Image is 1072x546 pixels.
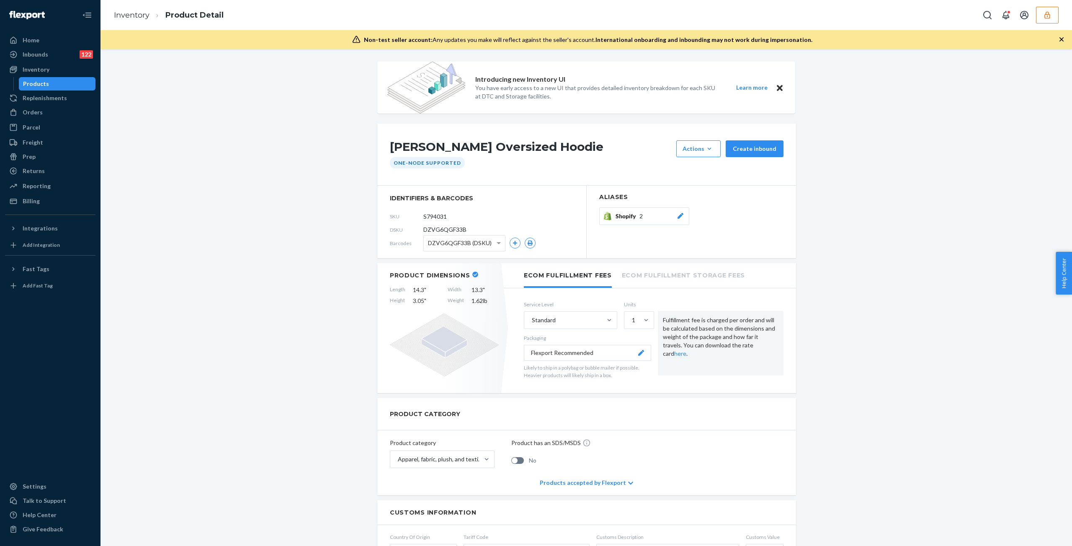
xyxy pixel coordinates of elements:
[1016,7,1033,23] button: Open account menu
[524,334,651,342] p: Packaging
[616,212,639,220] span: Shopify
[364,36,812,44] div: Any updates you make will reflect against the seller's account.
[464,533,590,541] span: Tariff Code
[9,11,45,19] img: Flexport logo
[1018,521,1064,542] iframe: Opens a widget where you can chat to one of our agents
[5,238,95,252] a: Add Integration
[79,7,95,23] button: Close Navigation
[5,91,95,105] a: Replenishments
[413,286,440,294] span: 14.3
[390,157,465,168] div: One-Node Supported
[387,62,465,114] img: new-reports-banner-icon.82668bd98b6a51aee86340f2a7b77ae3.png
[165,10,224,20] a: Product Detail
[658,311,783,375] div: Fulfillment fee is charged per order and will be calculated based on the dimensions and weight of...
[524,345,651,361] button: Flexport Recommended
[472,286,499,294] span: 13.3
[472,297,499,305] span: 1.62 lb
[364,36,433,43] span: Non-test seller account:
[624,301,651,308] label: Units
[23,482,46,491] div: Settings
[5,508,95,522] a: Help Center
[596,533,739,541] span: Customs Description
[390,194,574,202] span: identifiers & barcodes
[23,167,45,175] div: Returns
[511,439,581,447] p: Product has an SDS/MSDS
[23,65,49,74] div: Inventory
[397,455,398,463] input: Apparel, fabric, plush, and textiles
[5,150,95,163] a: Prep
[107,3,230,28] ol: breadcrumbs
[5,222,95,235] button: Integrations
[5,164,95,178] a: Returns
[997,7,1014,23] button: Open notifications
[390,213,423,220] span: SKU
[23,80,49,88] div: Products
[726,140,783,157] button: Create inbound
[448,297,464,305] span: Weight
[413,297,440,305] span: 3.05
[5,179,95,193] a: Reporting
[23,138,43,147] div: Freight
[23,497,66,505] div: Talk to Support
[5,63,95,76] a: Inventory
[631,316,632,324] input: 1
[532,316,556,324] div: Standard
[639,212,643,220] span: 2
[428,236,492,250] span: DZVG6QGF33B (DSKU)
[1056,252,1072,295] button: Help Center
[23,511,57,519] div: Help Center
[5,106,95,119] a: Orders
[23,50,48,59] div: Inbounds
[979,7,996,23] button: Open Search Box
[674,350,686,357] a: here
[390,509,783,516] h2: Customs Information
[524,263,612,288] li: Ecom Fulfillment Fees
[5,121,95,134] a: Parcel
[23,282,53,289] div: Add Fast Tag
[5,34,95,47] a: Home
[475,84,721,101] p: You have early access to a new UI that provides detailed inventory breakdown for each SKU at DTC ...
[731,83,773,93] button: Learn more
[683,145,714,153] div: Actions
[424,286,426,293] span: "
[622,263,745,286] li: Ecom Fulfillment Storage Fees
[19,77,96,91] a: Products
[23,182,51,190] div: Reporting
[390,533,457,541] span: Country Of Origin
[632,316,635,324] div: 1
[5,279,95,292] a: Add Fast Tag
[746,533,783,541] span: Customs Value
[23,525,63,533] div: Give Feedback
[23,36,39,44] div: Home
[5,136,95,149] a: Freight
[448,286,464,294] span: Width
[23,241,60,248] div: Add Integration
[80,50,93,59] div: 122
[390,140,672,157] h1: [PERSON_NAME] Oversized Hoodie
[5,494,95,507] button: Talk to Support
[5,194,95,208] a: Billing
[23,94,67,102] div: Replenishments
[398,455,483,463] div: Apparel, fabric, plush, and textiles
[114,10,149,20] a: Inventory
[483,286,485,293] span: "
[390,406,460,422] h2: PRODUCT CATEGORY
[23,197,40,205] div: Billing
[524,301,617,308] label: Service Level
[5,480,95,493] a: Settings
[5,48,95,61] a: Inbounds122
[424,297,426,304] span: "
[390,286,405,294] span: Length
[423,225,466,234] span: DZVG6QGF33B
[540,470,633,495] div: Products accepted by Flexport
[390,439,495,447] p: Product category
[599,194,783,200] h2: Aliases
[5,523,95,536] button: Give Feedback
[524,364,651,378] p: Likely to ship in a polybag or bubble mailer if possible. Heavier products will likely ship in a ...
[390,240,423,247] span: Barcodes
[390,226,423,233] span: DSKU
[23,153,36,161] div: Prep
[774,83,785,93] button: Close
[23,108,43,116] div: Orders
